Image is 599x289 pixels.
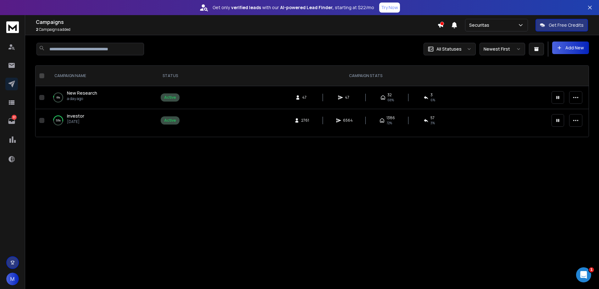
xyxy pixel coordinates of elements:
[549,22,584,28] p: Get Free Credits
[36,18,437,26] h1: Campaigns
[430,92,433,97] span: 3
[302,95,308,100] span: 47
[480,43,525,55] button: Newest First
[301,118,309,123] span: 2761
[6,273,19,285] button: M
[343,118,353,123] span: 6564
[67,90,97,96] a: New Research
[157,66,183,86] th: STATUS
[430,115,435,120] span: 57
[164,95,176,100] div: Active
[36,27,38,32] span: 2
[67,119,84,124] p: [DATE]
[67,113,84,119] a: Investor
[381,4,398,11] p: Try Now
[386,120,392,125] span: 72 %
[12,115,17,120] p: 37
[552,42,589,54] button: Add New
[183,66,548,86] th: CAMPAIGN STATS
[430,97,435,103] span: 6 %
[36,27,437,32] p: Campaigns added
[231,4,261,11] strong: verified leads
[164,118,176,123] div: Active
[386,115,395,120] span: 1386
[67,96,97,101] p: a day ago
[280,4,334,11] strong: AI-powered Lead Finder,
[430,120,435,125] span: 3 %
[47,109,157,132] td: 53%Investor[DATE]
[387,97,394,103] span: 68 %
[345,95,351,100] span: 47
[56,117,61,124] p: 53 %
[469,22,492,28] p: Securitas
[379,3,400,13] button: Try Now
[576,267,591,282] iframe: Intercom live chat
[47,66,157,86] th: CAMPAIGN NAME
[5,115,18,127] a: 37
[535,19,588,31] button: Get Free Credits
[589,267,594,272] span: 1
[213,4,374,11] p: Get only with our starting at $22/mo
[57,94,60,101] p: 6 %
[47,86,157,109] td: 6%New Researcha day ago
[6,21,19,33] img: logo
[387,92,392,97] span: 32
[436,46,462,52] p: All Statuses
